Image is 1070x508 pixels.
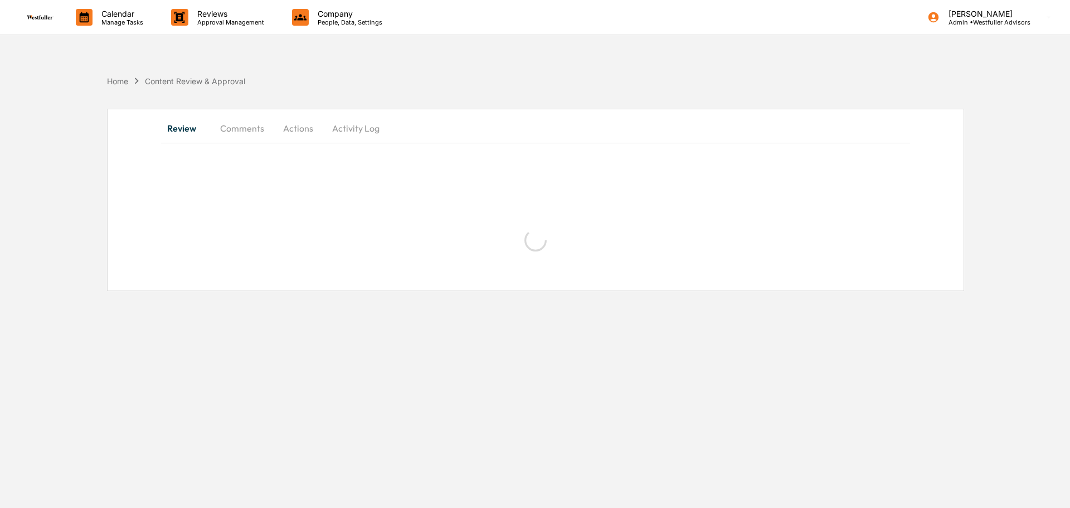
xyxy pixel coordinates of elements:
[27,15,53,20] img: logo
[211,115,273,142] button: Comments
[188,9,270,18] p: Reviews
[145,76,245,86] div: Content Review & Approval
[940,9,1030,18] p: [PERSON_NAME]
[940,18,1030,26] p: Admin • Westfuller Advisors
[161,115,910,142] div: secondary tabs example
[309,18,388,26] p: People, Data, Settings
[93,9,149,18] p: Calendar
[323,115,388,142] button: Activity Log
[107,76,128,86] div: Home
[161,115,211,142] button: Review
[309,9,388,18] p: Company
[273,115,323,142] button: Actions
[188,18,270,26] p: Approval Management
[93,18,149,26] p: Manage Tasks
